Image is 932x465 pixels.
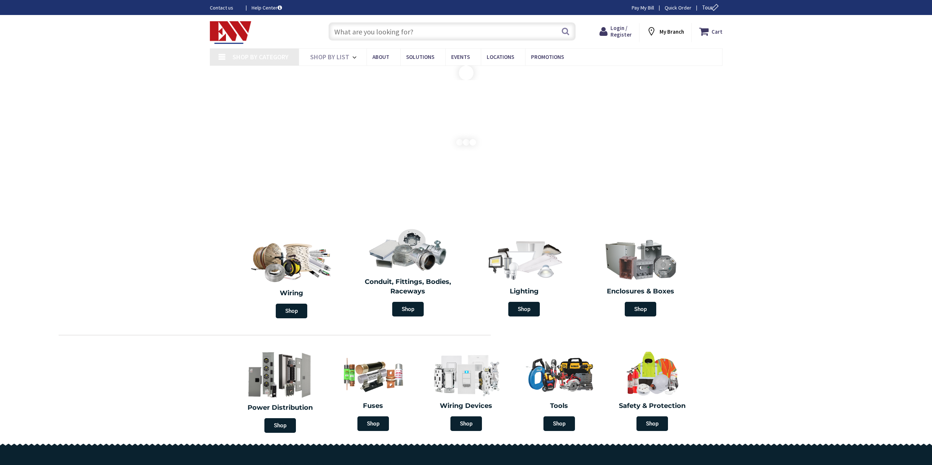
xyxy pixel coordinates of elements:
[357,416,389,431] span: Shop
[610,25,632,38] span: Login / Register
[450,416,482,431] span: Shop
[328,22,576,41] input: What are you looking for?
[518,401,600,411] h2: Tools
[472,287,577,296] h2: Lighting
[636,416,668,431] span: Shop
[237,403,323,413] h2: Power Distribution
[355,277,461,296] h2: Conduit, Fittings, Bodies, Raceways
[515,346,604,435] a: Tools Shop
[310,53,349,61] span: Shop By List
[625,302,656,316] span: Shop
[406,53,434,60] span: Solutions
[508,302,540,316] span: Shop
[332,401,414,411] h2: Fuses
[599,25,632,38] a: Login / Register
[234,234,350,322] a: Wiring Shop
[646,25,684,38] div: My Branch
[584,234,697,320] a: Enclosures & Boxes Shop
[352,225,464,320] a: Conduit, Fittings, Bodies, Raceways Shop
[425,401,507,411] h2: Wiring Devices
[608,346,697,435] a: Safety & Protection Shop
[531,53,564,60] span: Promotions
[543,416,575,431] span: Shop
[702,4,721,11] span: Tour
[210,4,240,11] a: Contact us
[276,304,307,318] span: Shop
[264,418,296,433] span: Shop
[372,53,389,60] span: About
[611,401,693,411] h2: Safety & Protection
[451,53,470,60] span: Events
[237,289,346,298] h2: Wiring
[233,53,289,61] span: Shop By Category
[632,4,654,11] a: Pay My Bill
[234,346,327,436] a: Power Distribution Shop
[422,346,511,435] a: Wiring Devices Shop
[588,287,693,296] h2: Enclosures & Boxes
[699,25,723,38] a: Cart
[252,4,282,11] a: Help Center
[392,302,424,316] span: Shop
[660,28,684,35] strong: My Branch
[210,21,252,44] img: Electrical Wholesalers, Inc.
[712,25,723,38] strong: Cart
[468,234,581,320] a: Lighting Shop
[665,4,691,11] a: Quick Order
[487,53,514,60] span: Locations
[328,346,418,435] a: Fuses Shop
